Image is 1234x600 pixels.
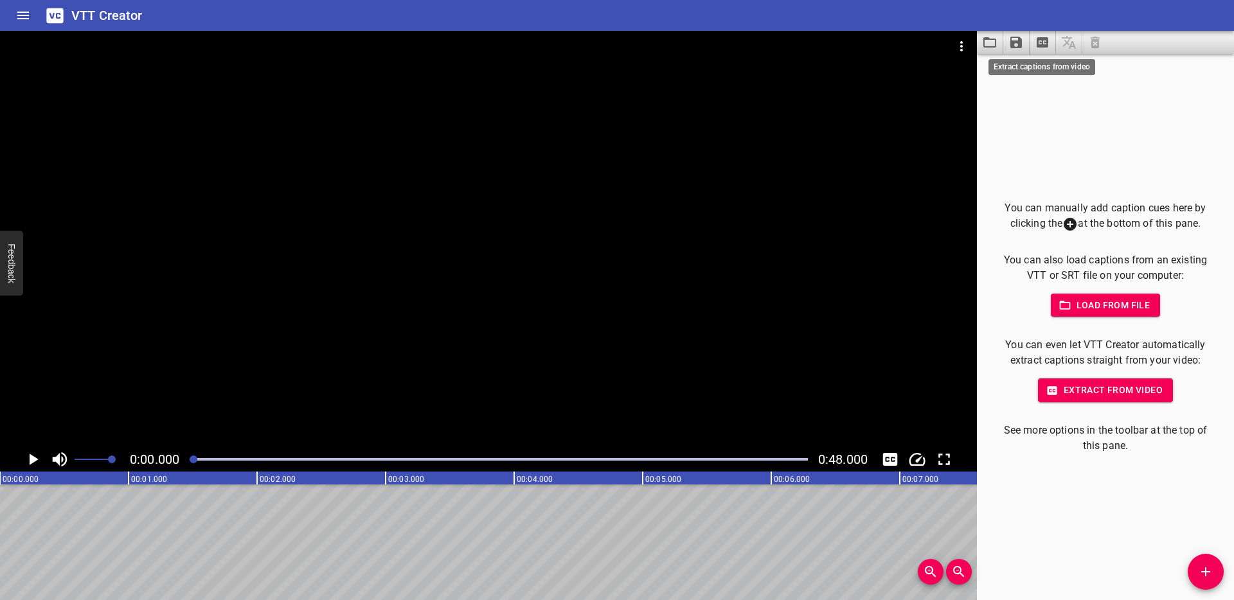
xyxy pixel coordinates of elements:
button: Extract from video [1038,378,1173,402]
p: You can manually add caption cues here by clicking the at the bottom of this pane. [997,200,1213,232]
button: Toggle captions [878,447,902,472]
text: 00:05.000 [645,475,681,484]
p: You can also load captions from an existing VTT or SRT file on your computer: [997,252,1213,283]
span: Extract from video [1048,382,1163,398]
text: 00:06.000 [774,475,810,484]
button: Load captions from file [977,31,1003,54]
text: 00:04.000 [517,475,553,484]
button: Add Cue [1188,554,1224,590]
span: Load from file [1061,297,1150,313]
span: Video Duration [818,452,868,467]
span: Set video volume [108,455,116,463]
div: Playback Speed [905,447,929,472]
button: Zoom Out [946,559,972,585]
div: Play progress [190,458,808,461]
text: 00:01.000 [131,475,167,484]
span: Current Time [130,452,179,467]
svg: Load captions from file [982,35,997,50]
text: 00:00.000 [3,475,39,484]
h6: VTT Creator [71,5,143,26]
text: 00:07.000 [902,475,938,484]
button: Video Options [946,31,977,62]
p: See more options in the toolbar at the top of this pane. [997,423,1213,454]
button: Play/Pause [21,447,45,472]
button: Save captions to file [1003,31,1030,54]
text: 00:02.000 [260,475,296,484]
button: Load from file [1051,294,1161,317]
button: Change Playback Speed [905,447,929,472]
svg: Save captions to file [1008,35,1024,50]
button: Toggle mute [48,447,72,472]
p: You can even let VTT Creator automatically extract captions straight from your video: [997,337,1213,368]
span: Add some captions below, then you can translate them. [1056,31,1082,54]
button: Zoom In [918,559,943,585]
text: 00:03.000 [388,475,424,484]
button: Toggle fullscreen [932,447,956,472]
div: Hide/Show Captions [878,447,902,472]
button: Extract captions from video [1030,31,1056,54]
